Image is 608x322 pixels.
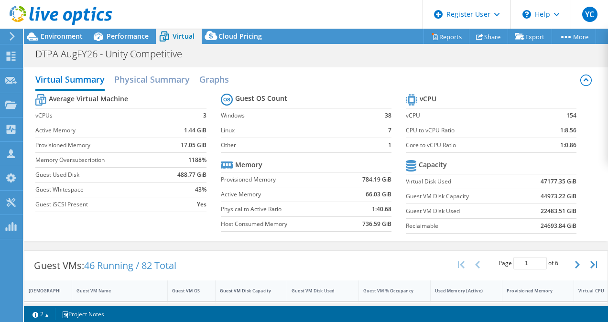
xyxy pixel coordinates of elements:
b: 66.03 GiB [366,190,391,199]
a: More [552,29,596,44]
label: Windows [221,111,376,120]
a: Reports [423,29,469,44]
a: 2 [26,308,55,320]
label: Guest VM Disk Used [406,206,518,216]
h1: DTPA AugFY26 - Unity Competitive [31,49,197,59]
b: 1:40.68 [372,204,391,214]
span: Cloud Pricing [218,32,262,41]
span: Environment [41,32,83,41]
b: Capacity [419,160,447,170]
label: Provisioned Memory [221,175,342,184]
label: Reclaimable [406,221,518,231]
span: Page of [499,257,558,269]
label: vCPU [406,111,538,120]
b: 1 [388,140,391,150]
b: 1:0.86 [560,140,576,150]
b: 38 [385,111,391,120]
b: 44973.22 GiB [541,192,576,201]
label: Linux [221,126,376,135]
b: 43% [195,185,206,194]
div: [DEMOGRAPHIC_DATA] [29,288,56,294]
b: 154 [566,111,576,120]
label: Provisioned Memory [35,140,165,150]
div: Virtual CPU [578,288,606,294]
div: Guest VM % Occupancy [363,288,414,294]
label: CPU to vCPU Ratio [406,126,538,135]
div: Guest VMs: [24,251,186,280]
b: 488.77 GiB [177,170,206,180]
b: vCPU [420,94,436,104]
b: 47177.35 GiB [541,177,576,186]
div: Guest VM Name [76,288,152,294]
b: 17.05 GiB [181,140,206,150]
label: Guest Used Disk [35,170,165,180]
b: 1.44 GiB [184,126,206,135]
label: Guest iSCSI Present [35,200,165,209]
label: Guest VM Disk Capacity [406,192,518,201]
b: 1188% [188,155,206,165]
div: Provisioned Memory [507,288,558,294]
label: Guest Whitespace [35,185,165,194]
label: Active Memory [35,126,165,135]
b: 7 [388,126,391,135]
label: Active Memory [221,190,342,199]
label: Virtual Disk Used [406,177,518,186]
div: Used Memory (Active) [435,288,486,294]
span: YC [582,7,597,22]
label: Physical to Active Ratio [221,204,342,214]
label: Core to vCPU Ratio [406,140,538,150]
b: 736.59 GiB [362,219,391,229]
h2: Virtual Summary [35,70,105,91]
label: Memory Oversubscription [35,155,165,165]
svg: \n [522,10,531,19]
b: Memory [235,160,262,170]
span: 46 Running / 82 Total [84,259,176,272]
h2: Graphs [199,70,229,89]
b: Average Virtual Machine [49,94,128,104]
a: Project Notes [55,308,111,320]
b: Yes [197,200,206,209]
label: Host Consumed Memory [221,219,342,229]
div: Guest VM OS [172,288,199,294]
b: 3 [203,111,206,120]
input: jump to page [513,257,547,269]
div: Guest VM Disk Used [292,288,343,294]
span: 6 [555,259,558,267]
div: Guest VM Disk Capacity [220,288,271,294]
a: Share [469,29,508,44]
span: Performance [107,32,149,41]
span: Virtual [173,32,195,41]
h2: Physical Summary [114,70,190,89]
b: 22483.51 GiB [541,206,576,216]
b: 24693.84 GiB [541,221,576,231]
b: Guest OS Count [235,94,287,103]
a: Export [508,29,552,44]
label: vCPUs [35,111,165,120]
b: 784.19 GiB [362,175,391,184]
b: 1:8.56 [560,126,576,135]
label: Other [221,140,376,150]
